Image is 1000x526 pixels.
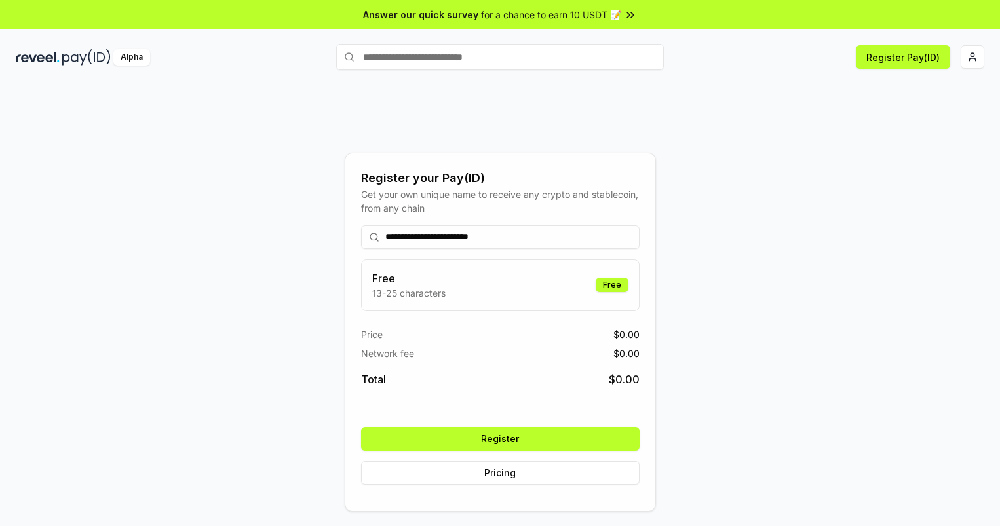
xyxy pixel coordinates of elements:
[856,45,950,69] button: Register Pay(ID)
[361,461,640,485] button: Pricing
[481,8,621,22] span: for a chance to earn 10 USDT 📝
[609,371,640,387] span: $ 0.00
[113,49,150,66] div: Alpha
[613,328,640,341] span: $ 0.00
[372,286,446,300] p: 13-25 characters
[361,347,414,360] span: Network fee
[372,271,446,286] h3: Free
[361,328,383,341] span: Price
[361,169,640,187] div: Register your Pay(ID)
[596,278,628,292] div: Free
[361,427,640,451] button: Register
[361,187,640,215] div: Get your own unique name to receive any crypto and stablecoin, from any chain
[361,371,386,387] span: Total
[62,49,111,66] img: pay_id
[613,347,640,360] span: $ 0.00
[363,8,478,22] span: Answer our quick survey
[16,49,60,66] img: reveel_dark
